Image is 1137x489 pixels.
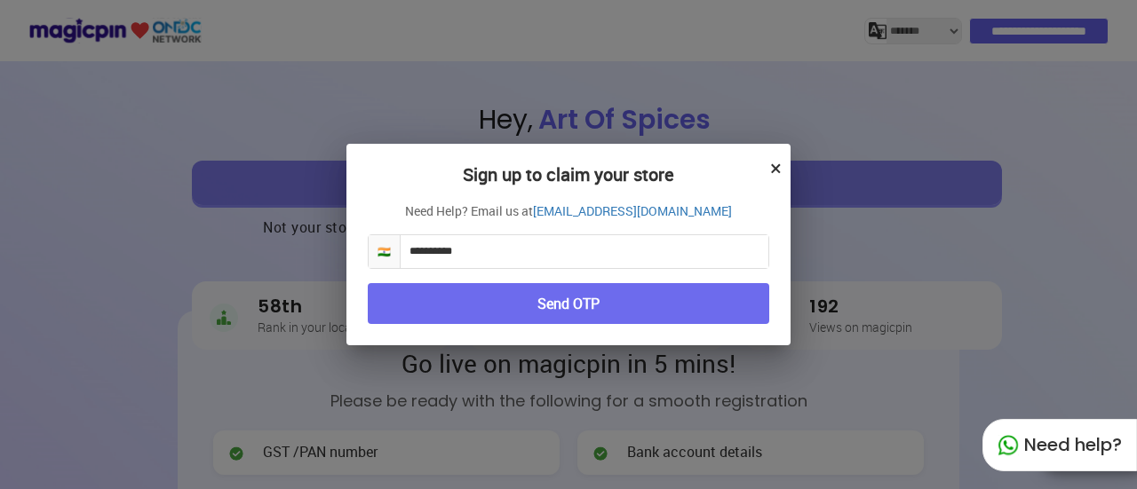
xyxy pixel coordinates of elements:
button: × [770,153,782,183]
button: Send OTP [368,283,769,325]
span: 🇮🇳 [369,235,401,268]
p: Need Help? Email us at [368,202,769,220]
img: whatapp_green.7240e66a.svg [998,435,1019,456]
h2: Sign up to claim your store [368,165,769,202]
a: [EMAIL_ADDRESS][DOMAIN_NAME] [533,202,732,220]
div: Need help? [982,419,1137,471]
